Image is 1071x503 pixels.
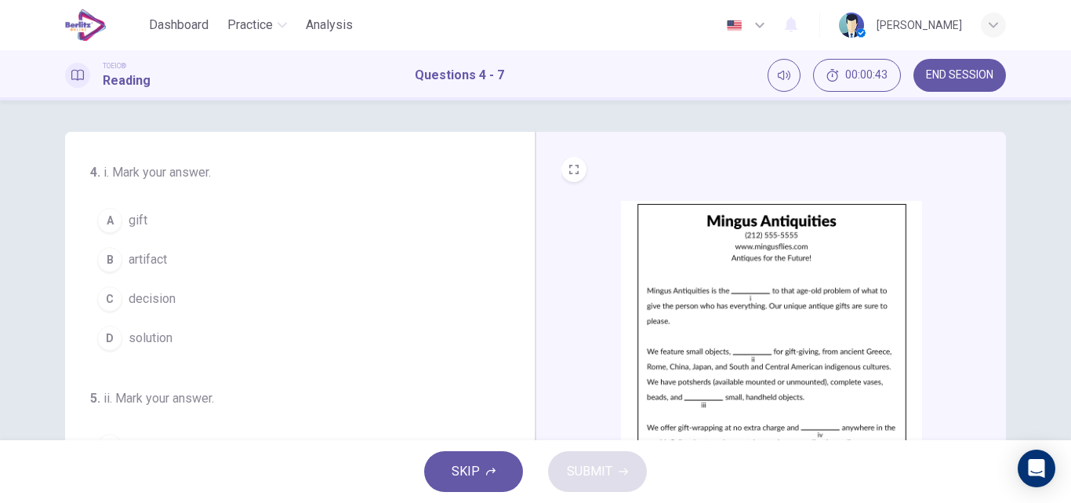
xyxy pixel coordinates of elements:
[97,286,122,312] div: C
[103,391,214,406] span: ii. Mark your answer.
[300,11,359,39] button: Analysis
[97,208,122,233] div: A
[97,434,122,459] div: A
[813,59,901,92] button: 00:00:43
[90,279,491,319] button: Cdecision
[415,66,504,85] h1: Questions 4 - 7
[877,16,962,35] div: [PERSON_NAME]
[227,16,273,35] span: Practice
[103,60,126,71] span: TOEIC®
[90,391,100,406] span: 5 .
[129,211,147,230] span: gift
[129,437,149,456] span: real
[149,16,209,35] span: Dashboard
[90,201,491,240] button: Agift
[561,157,586,182] button: EXPAND
[129,250,167,269] span: artifact
[143,11,215,39] button: Dashboard
[913,59,1006,92] button: END SESSION
[90,240,491,279] button: Bartifact
[97,247,122,272] div: B
[839,13,864,38] img: Profile picture
[129,290,176,308] span: decision
[103,165,211,180] span: i. Mark your answer.
[452,461,480,483] span: SKIP
[845,69,888,82] span: 00:00:43
[65,9,143,41] a: EduSynch logo
[103,71,151,90] h1: Reading
[926,69,993,82] span: END SESSION
[724,20,744,31] img: en
[424,451,523,492] button: SKIP
[90,319,491,358] button: Dsolution
[97,326,122,351] div: D
[90,427,491,466] button: Areal
[65,9,107,41] img: EduSynch logo
[90,165,100,180] span: 4 .
[768,59,801,92] div: Mute
[1018,450,1055,487] div: Open Intercom Messenger
[129,329,172,348] span: solution
[621,201,922,475] img: undefined
[221,11,293,39] button: Practice
[306,16,353,35] span: Analysis
[813,59,901,92] div: Hide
